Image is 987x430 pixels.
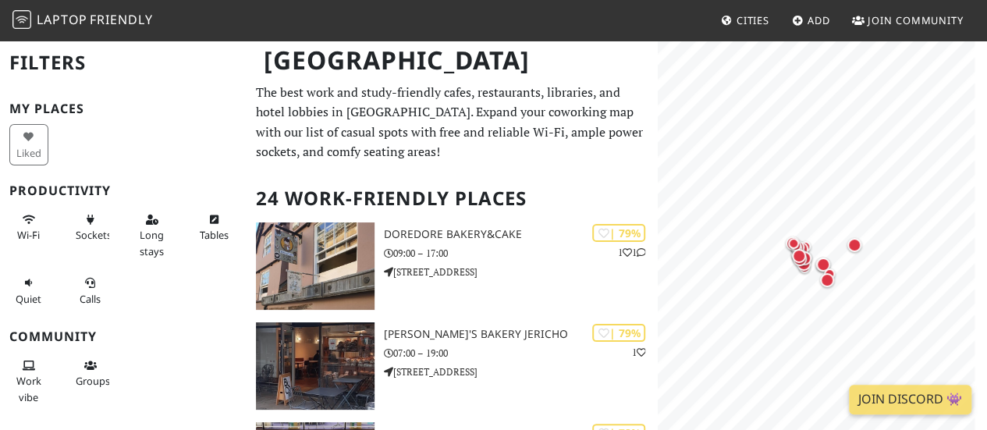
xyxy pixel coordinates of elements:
[71,353,110,394] button: Groups
[9,39,237,87] h2: Filters
[9,270,48,311] button: Quiet
[16,292,41,306] span: Quiet
[194,207,233,248] button: Tables
[844,235,865,255] div: Map marker
[90,11,152,28] span: Friendly
[247,322,658,410] a: GAIL's Bakery Jericho | 79% 1 [PERSON_NAME]'s Bakery Jericho 07:00 – 19:00 [STREET_ADDRESS]
[592,224,645,242] div: | 79%
[16,374,41,403] span: People working
[384,265,658,279] p: [STREET_ADDRESS]
[849,385,971,414] a: Join Discord 👾
[76,374,110,388] span: Group tables
[592,324,645,342] div: | 79%
[786,236,805,255] div: Map marker
[384,364,658,379] p: [STREET_ADDRESS]
[384,328,658,341] h3: [PERSON_NAME]'s Bakery Jericho
[12,10,31,29] img: LaptopFriendly
[251,39,655,82] h1: [GEOGRAPHIC_DATA]
[784,234,803,253] div: Map marker
[846,6,970,34] a: Join Community
[794,254,814,274] div: Map marker
[868,13,964,27] span: Join Community
[790,249,810,269] div: Map marker
[384,346,658,361] p: 07:00 – 19:00
[795,258,814,277] div: Map marker
[783,233,803,254] div: Map marker
[786,6,836,34] a: Add
[256,222,375,310] img: DoreDore Bakery&Cake
[808,13,830,27] span: Add
[384,246,658,261] p: 09:00 – 17:00
[71,207,110,248] button: Sockets
[789,246,809,266] div: Map marker
[617,245,645,260] p: 1 1
[199,228,228,242] span: Work-friendly tables
[256,175,648,222] h2: 24 Work-Friendly Places
[631,345,645,360] p: 1
[813,254,833,275] div: Map marker
[256,322,375,410] img: GAIL's Bakery Jericho
[17,228,40,242] span: Stable Wi-Fi
[737,13,769,27] span: Cities
[9,353,48,410] button: Work vibe
[820,265,839,283] div: Map marker
[817,270,837,290] div: Map marker
[787,239,806,258] div: Map marker
[384,228,658,241] h3: DoreDore Bakery&Cake
[37,11,87,28] span: Laptop
[9,183,237,198] h3: Productivity
[133,207,172,264] button: Long stays
[9,329,237,344] h3: Community
[71,270,110,311] button: Calls
[140,228,164,258] span: Long stays
[256,83,648,162] p: The best work and study-friendly cafes, restaurants, libraries, and hotel lobbies in [GEOGRAPHIC_...
[76,228,112,242] span: Power sockets
[9,207,48,248] button: Wi-Fi
[247,222,658,310] a: DoreDore Bakery&Cake | 79% 11 DoreDore Bakery&Cake 09:00 – 17:00 [STREET_ADDRESS]
[12,7,153,34] a: LaptopFriendly LaptopFriendly
[715,6,776,34] a: Cities
[80,292,101,306] span: Video/audio calls
[9,101,237,116] h3: My Places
